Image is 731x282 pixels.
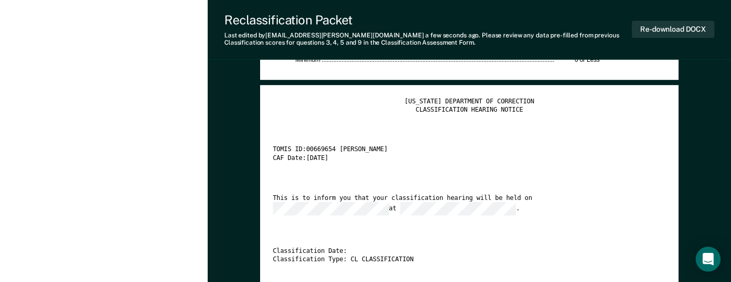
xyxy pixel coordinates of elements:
div: Classification Type: CL CLASSIFICATION [273,256,646,264]
div: TOMIS ID: 00669654 [PERSON_NAME] [273,146,646,154]
div: CAF Date: [DATE] [273,154,646,163]
div: Reclassification Packet [224,12,632,28]
span: a few seconds ago [425,32,479,39]
div: Classification Date: [273,247,646,256]
div: [US_STATE] DEPARTMENT OF CORRECTION [273,98,666,106]
button: Re-download DOCX [632,21,714,38]
div: CLASSIFICATION HEARING NOTICE [273,106,666,114]
div: Last edited by [EMAIL_ADDRESS][PERSON_NAME][DOMAIN_NAME] . Please review any data pre-filled from... [224,32,632,47]
div: Open Intercom Messenger [696,247,721,272]
div: This is to inform you that your classification hearing will be held on at . [273,194,646,216]
div: 6 or Less [554,56,600,64]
